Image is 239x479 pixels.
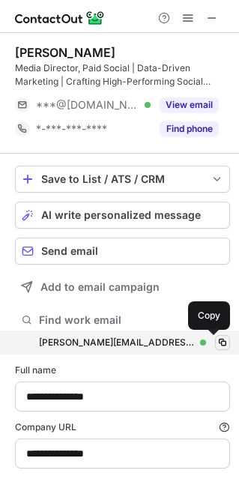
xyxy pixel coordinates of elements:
span: ***@[DOMAIN_NAME] [36,98,139,112]
button: Find work email [15,310,230,331]
span: Send email [41,245,98,257]
div: [PERSON_NAME][EMAIL_ADDRESS][PERSON_NAME][DOMAIN_NAME] [39,336,194,349]
span: Find work email [39,313,212,327]
button: Add to email campaign [15,274,230,301]
span: AI write personalized message [41,209,201,221]
button: Send email [15,238,230,265]
button: Reveal Button [160,97,219,112]
div: Media Director, Paid Social | Data-Driven Marketing | Crafting High-Performing Social Media Campa... [15,61,230,88]
img: ContactOut v5.3.10 [15,9,105,27]
button: save-profile-one-click [15,166,230,193]
span: Add to email campaign [40,281,160,293]
label: Full name [15,364,230,377]
button: Reveal Button [160,121,219,136]
button: AI write personalized message [15,202,230,229]
div: Save to List / ATS / CRM [41,173,204,185]
label: Company URL [15,421,230,434]
div: [PERSON_NAME] [15,45,115,60]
